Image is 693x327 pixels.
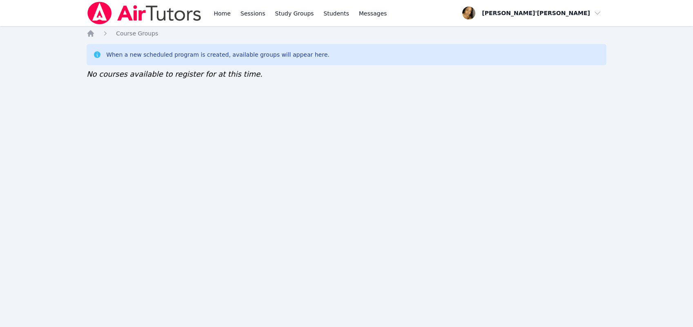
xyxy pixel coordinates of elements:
[116,29,158,38] a: Course Groups
[106,51,330,59] div: When a new scheduled program is created, available groups will appear here.
[116,30,158,37] span: Course Groups
[87,70,263,78] span: No courses available to register for at this time.
[87,29,606,38] nav: Breadcrumb
[359,9,387,18] span: Messages
[87,2,202,24] img: Air Tutors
